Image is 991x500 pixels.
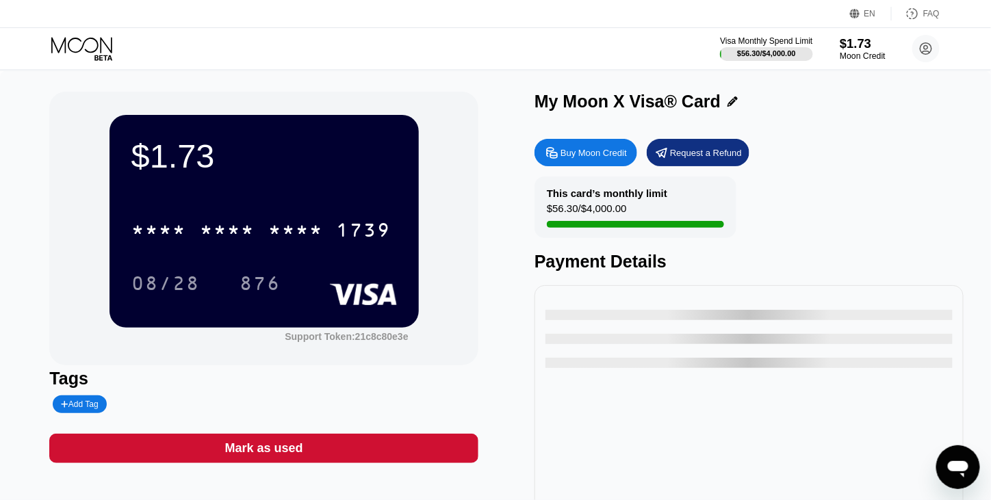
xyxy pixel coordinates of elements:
[240,274,281,296] div: 876
[121,266,210,300] div: 08/28
[49,434,478,463] div: Mark as used
[864,9,876,18] div: EN
[535,139,637,166] div: Buy Moon Credit
[840,36,886,61] div: $1.73Moon Credit
[131,137,397,175] div: $1.73
[285,331,408,342] div: Support Token: 21c8c80e3e
[737,49,796,57] div: $56.30 / $4,000.00
[337,221,391,243] div: 1739
[647,139,749,166] div: Request a Refund
[131,274,200,296] div: 08/28
[53,395,106,413] div: Add Tag
[547,187,667,199] div: This card’s monthly limit
[535,92,721,111] div: My Moon X Visa® Card
[61,399,98,409] div: Add Tag
[850,7,892,21] div: EN
[840,36,886,51] div: $1.73
[923,9,940,18] div: FAQ
[720,36,812,61] div: Visa Monthly Spend Limit$56.30/$4,000.00
[840,51,886,61] div: Moon Credit
[561,147,627,159] div: Buy Moon Credit
[547,202,627,221] div: $56.30 / $4,000.00
[892,7,940,21] div: FAQ
[49,369,478,389] div: Tags
[535,252,964,272] div: Payment Details
[720,36,812,46] div: Visa Monthly Spend Limit
[225,440,303,456] div: Mark as used
[936,445,980,489] iframe: Button to launch messaging window
[670,147,742,159] div: Request a Refund
[285,331,408,342] div: Support Token:21c8c80e3e
[229,266,291,300] div: 876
